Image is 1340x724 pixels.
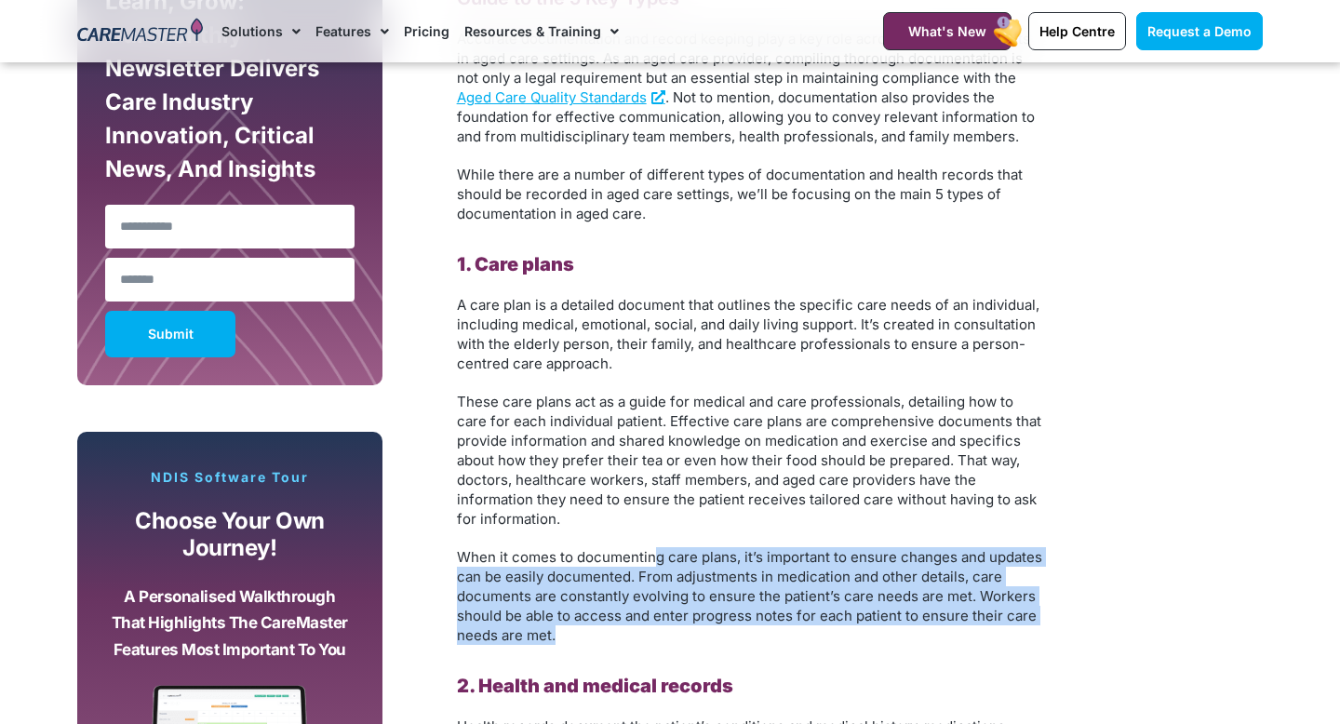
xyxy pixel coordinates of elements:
span: These care plans act as a guide for medical and care professionals, detailing how to care for eac... [457,393,1041,528]
p: A personalised walkthrough that highlights the CareMaster features most important to you [110,583,350,664]
span: Aged Care Quality Standards [457,88,647,106]
a: What's New [883,12,1012,50]
span: While there are a number of different types of documentation and health records that should be re... [457,166,1023,222]
span: What's New [908,23,986,39]
span: Request a Demo [1147,23,1252,39]
span: Help Centre [1039,23,1115,39]
a: Help Centre [1028,12,1126,50]
b: 1. Care plans [457,253,574,275]
a: Request a Demo [1136,12,1263,50]
img: CareMaster Logo [77,18,203,46]
button: Submit [105,311,235,357]
p: NDIS Software Tour [96,469,364,486]
b: 2. Health and medical records [457,675,733,697]
span: A care plan is a detailed document that outlines the specific care needs of an individual, includ... [457,296,1039,372]
span: When it comes to documenting care plans, it’s important to ensure changes and updates can be easi... [457,548,1042,644]
p: Choose your own journey! [110,508,350,561]
a: Aged Care Quality Standards [457,88,665,106]
span: . Not to mention, documentation also provides the foundation for effective communication, allowin... [457,88,1035,145]
span: Submit [148,329,194,339]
